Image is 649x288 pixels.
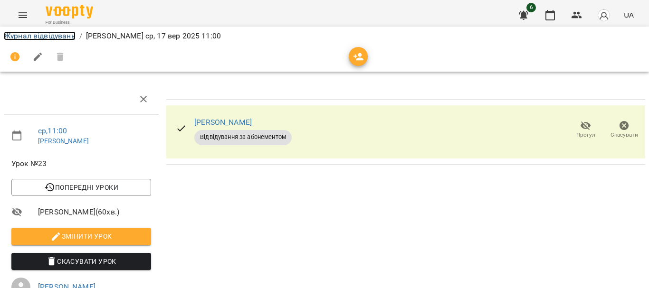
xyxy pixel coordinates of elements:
[4,30,645,42] nav: breadcrumb
[11,253,151,270] button: Скасувати Урок
[624,10,634,20] span: UA
[19,256,143,267] span: Скасувати Урок
[4,31,76,40] a: Журнал відвідувань
[79,30,82,42] li: /
[620,6,638,24] button: UA
[11,158,151,169] span: Урок №23
[38,206,151,218] span: [PERSON_NAME] ( 60 хв. )
[566,117,605,143] button: Прогул
[597,9,611,22] img: avatar_s.png
[19,182,143,193] span: Попередні уроки
[46,19,93,26] span: For Business
[86,30,221,42] p: [PERSON_NAME] ср, 17 вер 2025 11:00
[605,117,643,143] button: Скасувати
[11,4,34,27] button: Menu
[576,131,595,139] span: Прогул
[11,228,151,245] button: Змінити урок
[19,231,143,242] span: Змінити урок
[11,179,151,196] button: Попередні уроки
[38,137,89,145] a: [PERSON_NAME]
[194,118,252,127] a: [PERSON_NAME]
[38,126,67,135] a: ср , 11:00
[611,131,638,139] span: Скасувати
[526,3,536,12] span: 6
[194,133,292,141] span: Відвідування за абонементом
[46,5,93,19] img: Voopty Logo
